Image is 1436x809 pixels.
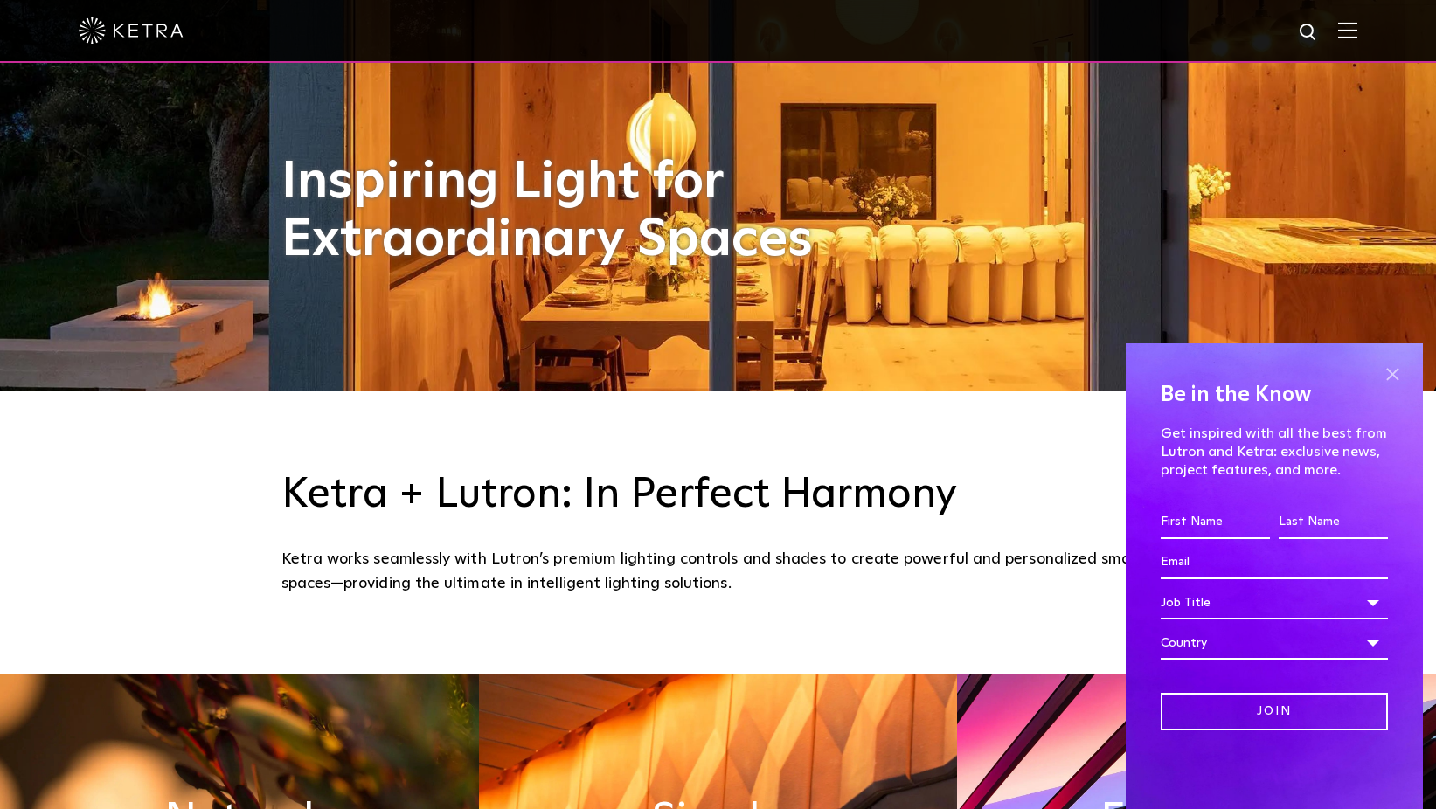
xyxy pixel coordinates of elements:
input: Join [1161,693,1388,730]
div: Job Title [1161,586,1388,619]
input: Last Name [1279,506,1388,539]
img: ketra-logo-2019-white [79,17,184,44]
img: search icon [1298,22,1320,44]
input: Email [1161,546,1388,579]
div: Country [1161,626,1388,660]
h4: Be in the Know [1161,378,1388,411]
img: Hamburger%20Nav.svg [1338,22,1357,38]
h3: Ketra + Lutron: In Perfect Harmony [281,470,1155,521]
div: Ketra works seamlessly with Lutron’s premium lighting controls and shades to create powerful and ... [281,547,1155,597]
input: First Name [1161,506,1270,539]
h1: Inspiring Light for Extraordinary Spaces [281,154,850,269]
p: Get inspired with all the best from Lutron and Ketra: exclusive news, project features, and more. [1161,425,1388,479]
